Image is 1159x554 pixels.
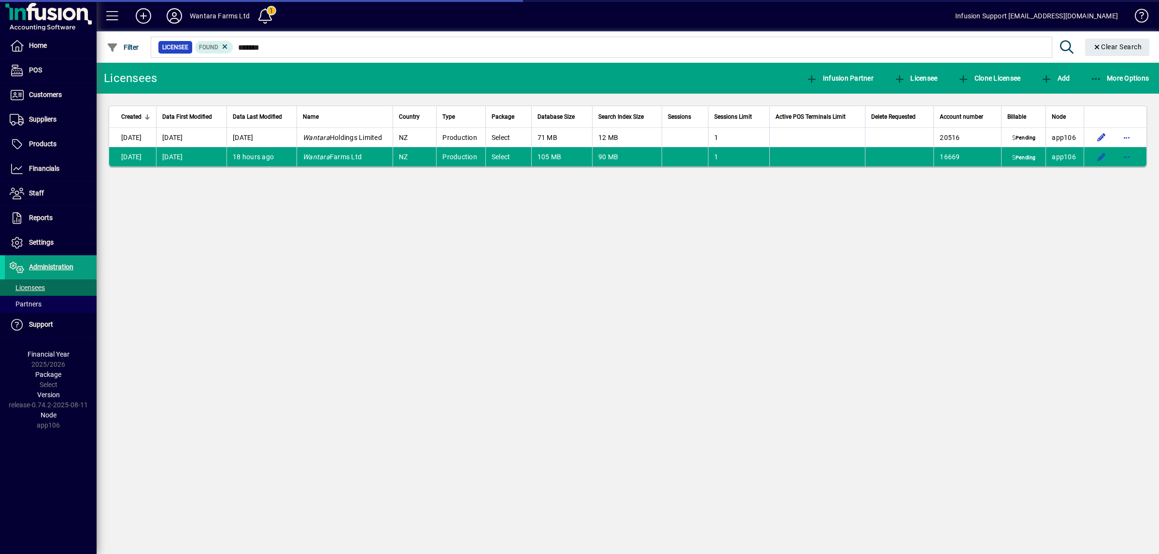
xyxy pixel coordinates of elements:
span: Country [399,111,420,122]
span: Package [492,111,514,122]
span: Settings [29,238,54,246]
span: Name [303,111,319,122]
td: 105 MB [531,147,592,166]
td: [DATE] [156,147,226,166]
div: Licensees [104,70,157,86]
span: Clear Search [1093,43,1142,51]
div: Created [121,111,150,122]
span: Sessions Limit [714,111,752,122]
span: Partners [10,300,42,308]
button: Clone Licensee [955,69,1023,87]
span: Data Last Modified [233,111,282,122]
span: Home [29,42,47,49]
a: Products [5,132,97,156]
td: Production [436,128,485,147]
span: Package [35,371,61,378]
span: Products [29,140,57,148]
a: Staff [5,181,97,206]
span: Licensee [894,74,938,82]
span: Add [1041,74,1070,82]
div: Account number [940,111,995,122]
button: Profile [159,7,190,25]
span: Financials [29,165,59,172]
div: Package [492,111,525,122]
a: Partners [5,296,97,312]
button: More options [1119,130,1134,145]
span: app106.prod.infusionbusinesssoftware.com [1052,153,1076,161]
span: Node [1052,111,1066,122]
em: Wantara [303,153,330,161]
button: Licensee [891,69,940,87]
span: Licensees [10,284,45,291]
div: Active POS Terminals Limit [776,111,859,122]
span: Suppliers [29,115,57,123]
button: More options [1119,149,1134,165]
span: Sessions [668,111,691,122]
div: Data Last Modified [233,111,291,122]
td: 1 [708,147,769,166]
span: POS [29,66,42,74]
button: Infusion Partner [804,69,876,87]
div: Wantara Farms Ltd [190,8,250,24]
span: Found [199,44,218,51]
div: Database Size [537,111,586,122]
td: [DATE] [109,147,156,166]
div: Delete Requested [871,111,928,122]
span: Pending [1010,154,1037,162]
a: Home [5,34,97,58]
span: Staff [29,189,44,197]
span: app106.prod.infusionbusinesssoftware.com [1052,134,1076,141]
td: [DATE] [109,128,156,147]
span: Infusion Partner [806,74,874,82]
td: NZ [393,147,437,166]
div: Type [442,111,480,122]
span: Financial Year [28,350,70,358]
td: 90 MB [592,147,662,166]
button: Add [1038,69,1072,87]
div: Infusion Support [EMAIL_ADDRESS][DOMAIN_NAME] [955,8,1118,24]
span: More Options [1090,74,1149,82]
td: 12 MB [592,128,662,147]
span: Version [37,391,60,399]
a: Reports [5,206,97,230]
span: Active POS Terminals Limit [776,111,846,122]
div: Node [1052,111,1078,122]
div: Name [303,111,387,122]
td: 18 hours ago [226,147,297,166]
span: Holdings Limited [303,134,382,141]
span: Support [29,320,53,328]
span: Licensee [162,42,188,52]
div: Billable [1007,111,1040,122]
div: Sessions Limit [714,111,763,122]
td: [DATE] [226,128,297,147]
button: Clear [1085,39,1150,56]
a: Knowledge Base [1128,2,1147,33]
span: Delete Requested [871,111,916,122]
a: Suppliers [5,108,97,132]
td: Select [485,128,531,147]
div: Sessions [668,111,702,122]
span: Node [41,411,57,419]
a: Licensees [5,279,97,296]
span: Pending [1010,135,1037,142]
td: 71 MB [531,128,592,147]
button: Add [128,7,159,25]
mat-chip: Found Status: Found [195,41,233,54]
span: Search Index Size [598,111,644,122]
span: Billable [1007,111,1026,122]
span: Reports [29,214,53,222]
td: NZ [393,128,437,147]
td: [DATE] [156,128,226,147]
td: 20516 [933,128,1001,147]
div: Data First Modified [162,111,221,122]
a: POS [5,58,97,83]
a: Settings [5,231,97,255]
span: Filter [107,43,139,51]
span: Created [121,111,141,122]
span: Account number [940,111,983,122]
span: Type [442,111,455,122]
a: Customers [5,83,97,107]
span: Database Size [537,111,575,122]
div: Country [399,111,431,122]
span: Customers [29,91,62,98]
